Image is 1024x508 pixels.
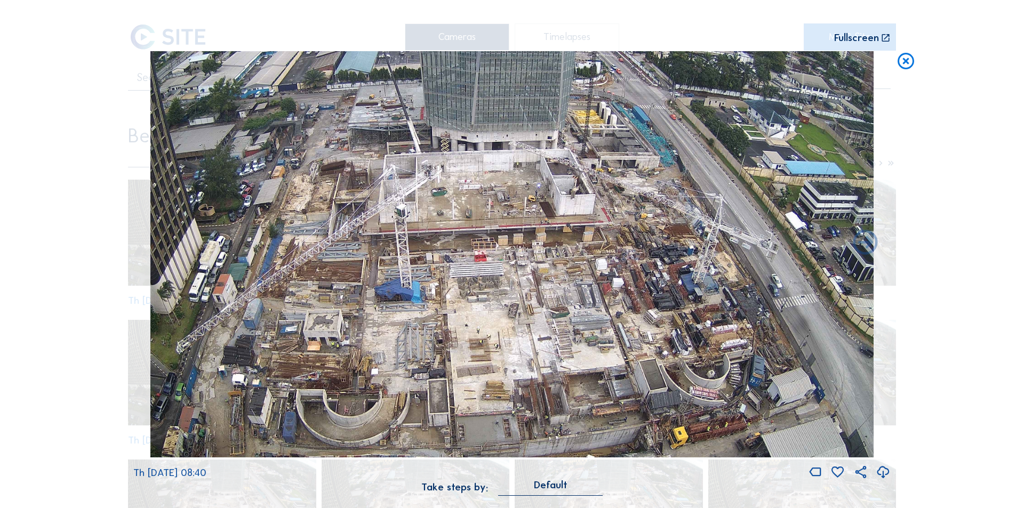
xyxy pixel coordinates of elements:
span: Th [DATE] 08:40 [133,466,206,479]
div: Take steps by: [421,482,488,493]
div: Fullscreen [834,33,879,44]
i: Back [851,229,881,259]
img: Image [150,51,873,457]
div: Default [534,480,567,490]
div: Default [498,480,603,495]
